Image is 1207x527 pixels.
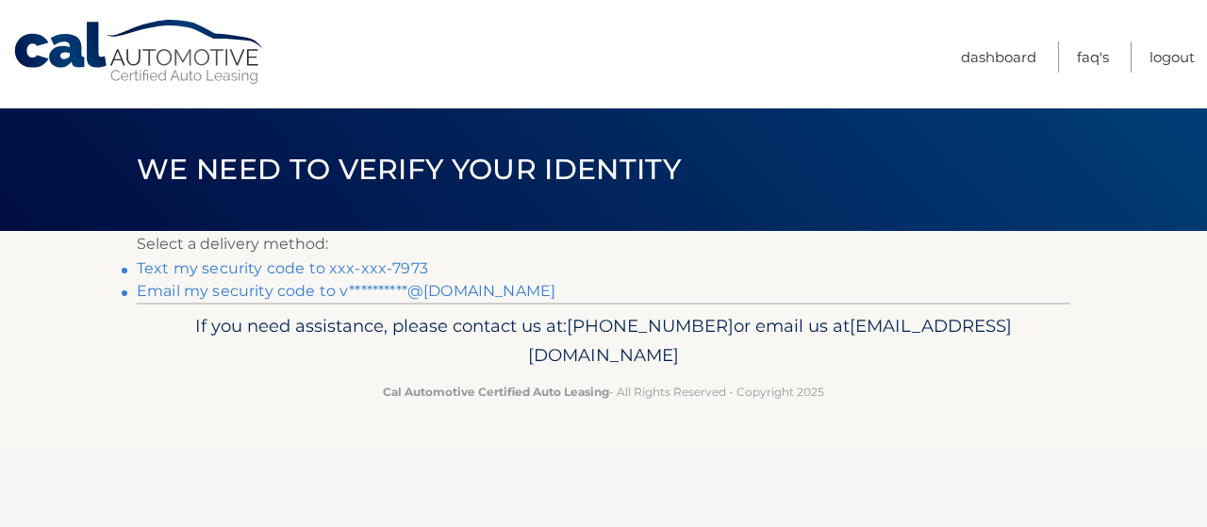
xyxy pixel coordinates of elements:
[961,41,1036,73] a: Dashboard
[137,152,681,187] span: We need to verify your identity
[567,315,734,337] span: [PHONE_NUMBER]
[1077,41,1109,73] a: FAQ's
[137,259,428,277] a: Text my security code to xxx-xxx-7973
[137,231,1070,257] p: Select a delivery method:
[383,385,609,399] strong: Cal Automotive Certified Auto Leasing
[149,311,1058,371] p: If you need assistance, please contact us at: or email us at
[149,382,1058,402] p: - All Rights Reserved - Copyright 2025
[12,19,267,86] a: Cal Automotive
[137,282,555,300] a: Email my security code to v**********@[DOMAIN_NAME]
[1149,41,1195,73] a: Logout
